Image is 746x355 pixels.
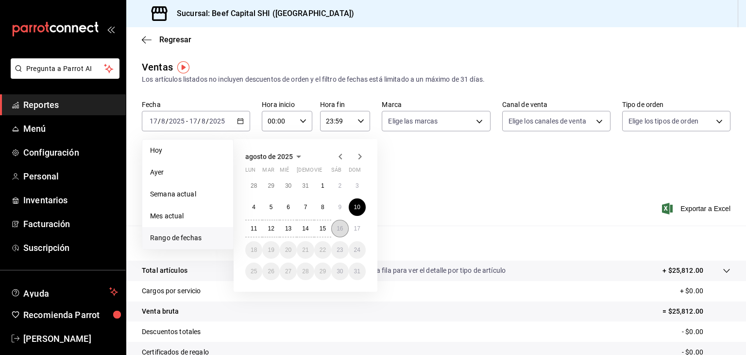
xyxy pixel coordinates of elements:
[320,268,326,275] abbr: 29 de agosto de 2025
[331,220,348,237] button: 16 de agosto de 2025
[209,117,225,125] input: ----
[287,204,290,211] abbr: 6 de agosto de 2025
[344,266,506,276] p: Da clic en la fila para ver el detalle por tipo de artículo
[23,122,118,135] span: Menú
[280,241,297,259] button: 20 de agosto de 2025
[297,198,314,216] button: 7 de agosto de 2025
[23,194,118,207] span: Inventarios
[206,117,209,125] span: /
[268,247,274,253] abbr: 19 de agosto de 2025
[331,198,348,216] button: 9 de agosto de 2025
[337,268,343,275] abbr: 30 de agosto de 2025
[245,167,255,177] abbr: lunes
[7,71,119,81] a: Pregunta a Parrot AI
[251,247,257,253] abbr: 18 de agosto de 2025
[502,101,610,108] label: Canal de venta
[280,263,297,280] button: 27 de agosto de 2025
[161,117,166,125] input: --
[314,241,331,259] button: 22 de agosto de 2025
[150,211,225,221] span: Mes actual
[349,177,366,195] button: 3 de agosto de 2025
[280,198,297,216] button: 6 de agosto de 2025
[262,220,279,237] button: 12 de agosto de 2025
[314,198,331,216] button: 8 de agosto de 2025
[245,151,305,162] button: agosto de 2025
[262,177,279,195] button: 29 de julio de 2025
[354,247,360,253] abbr: 24 de agosto de 2025
[354,204,360,211] abbr: 10 de agosto de 2025
[320,225,326,232] abbr: 15 de agosto de 2025
[297,220,314,237] button: 14 de agosto de 2025
[349,263,366,280] button: 31 de agosto de 2025
[150,189,225,199] span: Semana actual
[142,306,179,317] p: Venta bruta
[268,268,274,275] abbr: 26 de agosto de 2025
[23,286,105,298] span: Ayuda
[331,263,348,280] button: 30 de agosto de 2025
[349,241,366,259] button: 24 de agosto de 2025
[682,327,730,337] p: - $0.00
[142,35,191,44] button: Regresar
[280,177,297,195] button: 30 de julio de 2025
[262,263,279,280] button: 26 de agosto de 2025
[166,117,169,125] span: /
[270,204,273,211] abbr: 5 de agosto de 2025
[297,263,314,280] button: 28 de agosto de 2025
[354,268,360,275] abbr: 31 de agosto de 2025
[302,225,308,232] abbr: 14 de agosto de 2025
[251,225,257,232] abbr: 11 de agosto de 2025
[509,116,586,126] span: Elige los canales de venta
[349,198,366,216] button: 10 de agosto de 2025
[356,182,359,189] abbr: 3 de agosto de 2025
[149,117,158,125] input: --
[320,247,326,253] abbr: 22 de agosto de 2025
[198,117,201,125] span: /
[338,182,341,189] abbr: 2 de agosto de 2025
[349,167,361,177] abbr: domingo
[142,101,250,108] label: Fecha
[142,266,187,276] p: Total artículos
[169,8,354,19] h3: Sucursal: Beef Capital SHI ([GEOGRAPHIC_DATA])
[23,332,118,345] span: [PERSON_NAME]
[142,327,201,337] p: Descuentos totales
[337,247,343,253] abbr: 23 de agosto de 2025
[285,182,291,189] abbr: 30 de julio de 2025
[664,203,730,214] button: Exportar a Excel
[304,204,307,211] abbr: 7 de agosto de 2025
[662,306,730,317] p: = $25,812.00
[285,225,291,232] abbr: 13 de agosto de 2025
[302,268,308,275] abbr: 28 de agosto de 2025
[245,241,262,259] button: 18 de agosto de 2025
[314,263,331,280] button: 29 de agosto de 2025
[262,198,279,216] button: 5 de agosto de 2025
[142,286,201,296] p: Cargos por servicio
[189,117,198,125] input: --
[297,167,354,177] abbr: jueves
[150,145,225,156] span: Hoy
[302,182,308,189] abbr: 31 de julio de 2025
[150,233,225,243] span: Rango de fechas
[186,117,188,125] span: -
[142,74,730,85] div: Los artículos listados no incluyen descuentos de orden y el filtro de fechas está limitado a un m...
[252,204,255,211] abbr: 4 de agosto de 2025
[245,220,262,237] button: 11 de agosto de 2025
[150,167,225,177] span: Ayer
[245,153,293,160] span: agosto de 2025
[262,241,279,259] button: 19 de agosto de 2025
[382,101,490,108] label: Marca
[23,98,118,111] span: Reportes
[262,101,312,108] label: Hora inicio
[23,146,118,159] span: Configuración
[245,263,262,280] button: 25 de agosto de 2025
[314,220,331,237] button: 15 de agosto de 2025
[680,286,730,296] p: + $0.00
[628,116,698,126] span: Elige los tipos de orden
[177,61,189,73] img: Tooltip marker
[280,220,297,237] button: 13 de agosto de 2025
[201,117,206,125] input: --
[245,198,262,216] button: 4 de agosto de 2025
[331,167,341,177] abbr: sábado
[314,177,331,195] button: 1 de agosto de 2025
